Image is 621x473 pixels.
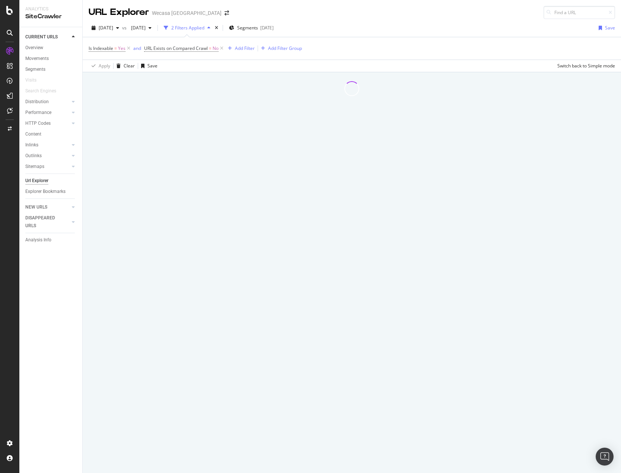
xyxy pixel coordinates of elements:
[209,45,211,51] span: =
[554,60,615,72] button: Switch back to Simple mode
[25,236,77,244] a: Analysis Info
[89,6,149,19] div: URL Explorer
[89,45,113,51] span: Is Indexable
[596,448,614,466] div: Open Intercom Messenger
[133,45,141,51] div: and
[25,87,64,95] a: Search Engines
[25,203,47,211] div: NEW URLS
[25,163,44,171] div: Sitemaps
[128,22,155,34] button: [DATE]
[122,25,128,31] span: vs
[213,24,220,32] div: times
[25,203,70,211] a: NEW URLS
[147,63,157,69] div: Save
[25,120,51,127] div: HTTP Codes
[138,60,157,72] button: Save
[25,141,70,149] a: Inlinks
[25,76,44,84] a: Visits
[25,98,49,106] div: Distribution
[235,45,255,51] div: Add Filter
[161,22,213,34] button: 2 Filters Applied
[25,98,70,106] a: Distribution
[25,177,48,185] div: Url Explorer
[128,25,146,31] span: 2023 Nov. 30th
[25,214,70,230] a: DISAPPEARED URLS
[25,214,63,230] div: DISAPPEARED URLS
[25,188,77,196] a: Explorer Bookmarks
[25,141,38,149] div: Inlinks
[25,152,42,160] div: Outlinks
[544,6,615,19] input: Find a URL
[25,152,70,160] a: Outlinks
[99,63,110,69] div: Apply
[25,120,70,127] a: HTTP Codes
[89,22,122,34] button: [DATE]
[114,60,135,72] button: Clear
[133,45,141,52] button: and
[25,66,77,73] a: Segments
[25,55,77,63] a: Movements
[25,6,76,12] div: Analytics
[25,66,45,73] div: Segments
[25,12,76,21] div: SiteCrawler
[226,22,277,34] button: Segments[DATE]
[25,163,70,171] a: Sitemaps
[89,60,110,72] button: Apply
[557,63,615,69] div: Switch back to Simple mode
[25,76,36,84] div: Visits
[25,109,51,117] div: Performance
[25,188,66,196] div: Explorer Bookmarks
[99,25,113,31] span: 2025 Aug. 17th
[25,130,77,138] a: Content
[25,130,41,138] div: Content
[25,55,49,63] div: Movements
[596,22,615,34] button: Save
[25,109,70,117] a: Performance
[118,43,125,54] span: Yes
[225,44,255,53] button: Add Filter
[25,87,56,95] div: Search Engines
[25,33,70,41] a: CURRENT URLS
[25,177,77,185] a: Url Explorer
[25,44,43,52] div: Overview
[114,45,117,51] span: =
[124,63,135,69] div: Clear
[268,45,302,51] div: Add Filter Group
[25,236,51,244] div: Analysis Info
[224,10,229,16] div: arrow-right-arrow-left
[237,25,258,31] span: Segments
[171,25,204,31] div: 2 Filters Applied
[258,44,302,53] button: Add Filter Group
[605,25,615,31] div: Save
[213,43,219,54] span: No
[260,25,274,31] div: [DATE]
[152,9,222,17] div: Wecasa [GEOGRAPHIC_DATA]
[25,33,58,41] div: CURRENT URLS
[144,45,208,51] span: URL Exists on Compared Crawl
[25,44,77,52] a: Overview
